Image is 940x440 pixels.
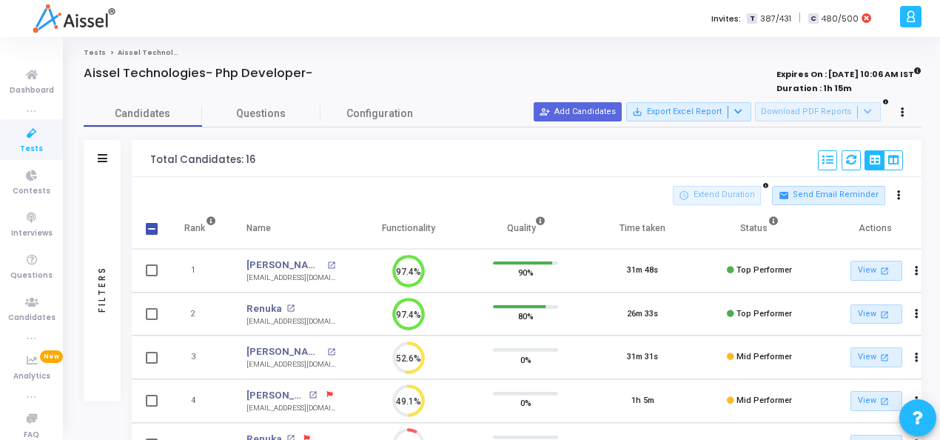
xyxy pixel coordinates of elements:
span: 80% [518,309,534,324]
strong: Expires On : [DATE] 10:06 AM IST [776,64,921,81]
span: Candidates [84,106,202,121]
mat-icon: person_add_alt [540,107,550,117]
span: Configuration [346,106,413,121]
button: Actions [907,391,927,412]
span: Analytics [13,370,50,383]
mat-icon: open_in_new [879,264,891,277]
mat-icon: mail [779,190,789,201]
span: Contests [13,185,50,198]
button: Export Excel Report [626,102,751,121]
span: Questions [10,270,53,282]
th: Quality [467,207,584,249]
button: Actions [907,304,927,324]
button: Extend Duration [673,186,761,205]
span: Top Performer [736,309,792,319]
span: C [808,13,818,24]
div: Name [246,220,271,236]
a: View [850,304,902,324]
span: 90% [518,265,534,280]
a: [PERSON_NAME] [246,344,323,359]
div: [EMAIL_ADDRESS][DOMAIN_NAME] [246,316,335,327]
th: Functionality [350,207,467,249]
span: New [40,350,63,363]
img: logo [33,4,115,33]
a: [PERSON_NAME] [246,258,323,273]
th: Status [701,207,818,249]
div: Total Candidates: 16 [150,154,255,166]
a: View [850,347,902,367]
a: Tests [84,48,106,57]
mat-icon: open_in_new [309,391,317,399]
div: [EMAIL_ADDRESS][DOMAIN_NAME] [246,403,335,414]
mat-icon: open_in_new [879,308,891,321]
mat-icon: save_alt [632,107,642,117]
mat-icon: open_in_new [286,304,295,313]
span: 387/431 [760,13,791,25]
div: Filters [95,207,109,370]
span: Dashboard [10,84,54,97]
mat-icon: schedule [679,190,689,201]
span: Mid Performer [736,352,792,361]
span: Questions [202,106,320,121]
span: 480/500 [822,13,859,25]
div: 31m 31s [627,351,658,364]
a: [PERSON_NAME] [246,388,305,403]
span: Mid Performer [736,396,792,405]
div: Time taken [620,220,665,236]
span: T [747,13,756,24]
div: [EMAIL_ADDRESS][DOMAIN_NAME] [246,359,335,370]
button: Add Candidates [534,102,622,121]
span: Tests [20,143,43,156]
div: View Options [865,150,903,170]
div: 31m 48s [627,264,658,277]
a: Renuka [246,301,282,316]
span: Top Performer [736,265,792,275]
td: 3 [169,336,232,379]
div: 1h 5m [631,395,654,407]
th: Actions [818,207,935,249]
mat-icon: open_in_new [327,348,335,356]
button: Actions [907,347,927,368]
label: Invites: [711,13,741,25]
div: [EMAIL_ADDRESS][DOMAIN_NAME] [246,273,335,284]
th: Rank [169,207,232,249]
mat-icon: open_in_new [327,261,335,270]
a: View [850,261,902,281]
mat-icon: open_in_new [879,351,891,364]
span: | [799,10,801,26]
button: Actions [907,261,927,281]
span: 0% [520,396,531,410]
strong: Duration : 1h 15m [776,82,852,94]
button: Send Email Reminder [772,186,884,205]
div: 26m 33s [627,308,658,321]
td: 1 [169,249,232,293]
a: View [850,391,902,411]
button: Download PDF Reports [755,102,881,121]
mat-icon: open_in_new [879,395,891,407]
span: 0% [520,352,531,367]
span: Aissel Technologies- Php Developer- [118,48,261,57]
td: 2 [169,293,232,336]
span: Candidates [8,312,56,324]
h4: Aissel Technologies- Php Developer- [84,66,312,81]
nav: breadcrumb [84,48,921,58]
span: Interviews [11,227,53,240]
td: 4 [169,379,232,423]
